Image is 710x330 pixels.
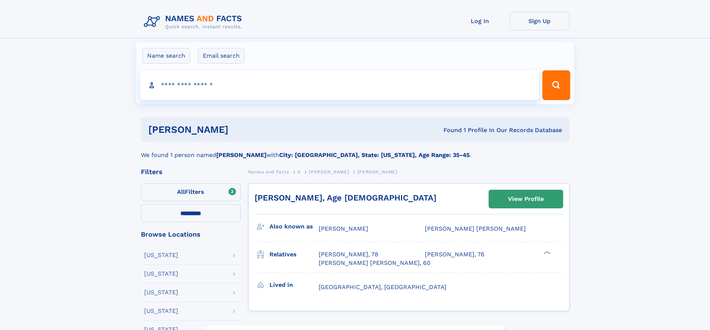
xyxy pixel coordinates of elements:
[216,151,266,158] b: [PERSON_NAME]
[319,259,430,267] a: [PERSON_NAME] [PERSON_NAME], 60
[248,167,289,176] a: Names and Facts
[141,12,248,32] img: Logo Names and Facts
[319,283,446,291] span: [GEOGRAPHIC_DATA], [GEOGRAPHIC_DATA]
[357,169,397,174] span: [PERSON_NAME]
[489,190,563,208] a: View Profile
[297,169,301,174] span: S
[141,142,569,160] div: We found 1 person named with .
[319,225,368,232] span: [PERSON_NAME]
[141,231,241,238] div: Browse Locations
[142,48,190,64] label: Name search
[279,151,470,158] b: City: [GEOGRAPHIC_DATA], State: [US_STATE], Age Range: 35-45
[508,190,544,208] div: View Profile
[269,220,319,233] h3: Also known as
[144,308,178,314] div: [US_STATE]
[148,125,336,134] h1: [PERSON_NAME]
[144,252,178,258] div: [US_STATE]
[269,248,319,261] h3: Relatives
[144,289,178,295] div: [US_STATE]
[542,250,551,255] div: ❯
[542,70,570,100] button: Search Button
[309,169,349,174] span: [PERSON_NAME]
[144,271,178,277] div: [US_STATE]
[140,70,539,100] input: search input
[425,250,485,259] a: [PERSON_NAME], 76
[177,188,185,195] span: All
[510,12,569,30] a: Sign Up
[141,169,241,175] div: Filters
[269,279,319,291] h3: Lived in
[336,126,562,134] div: Found 1 Profile In Our Records Database
[297,167,301,176] a: S
[309,167,349,176] a: [PERSON_NAME]
[319,250,378,259] a: [PERSON_NAME], 78
[255,193,436,202] a: [PERSON_NAME], Age [DEMOGRAPHIC_DATA]
[141,183,241,201] label: Filters
[198,48,244,64] label: Email search
[450,12,510,30] a: Log In
[425,225,526,232] span: [PERSON_NAME] [PERSON_NAME]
